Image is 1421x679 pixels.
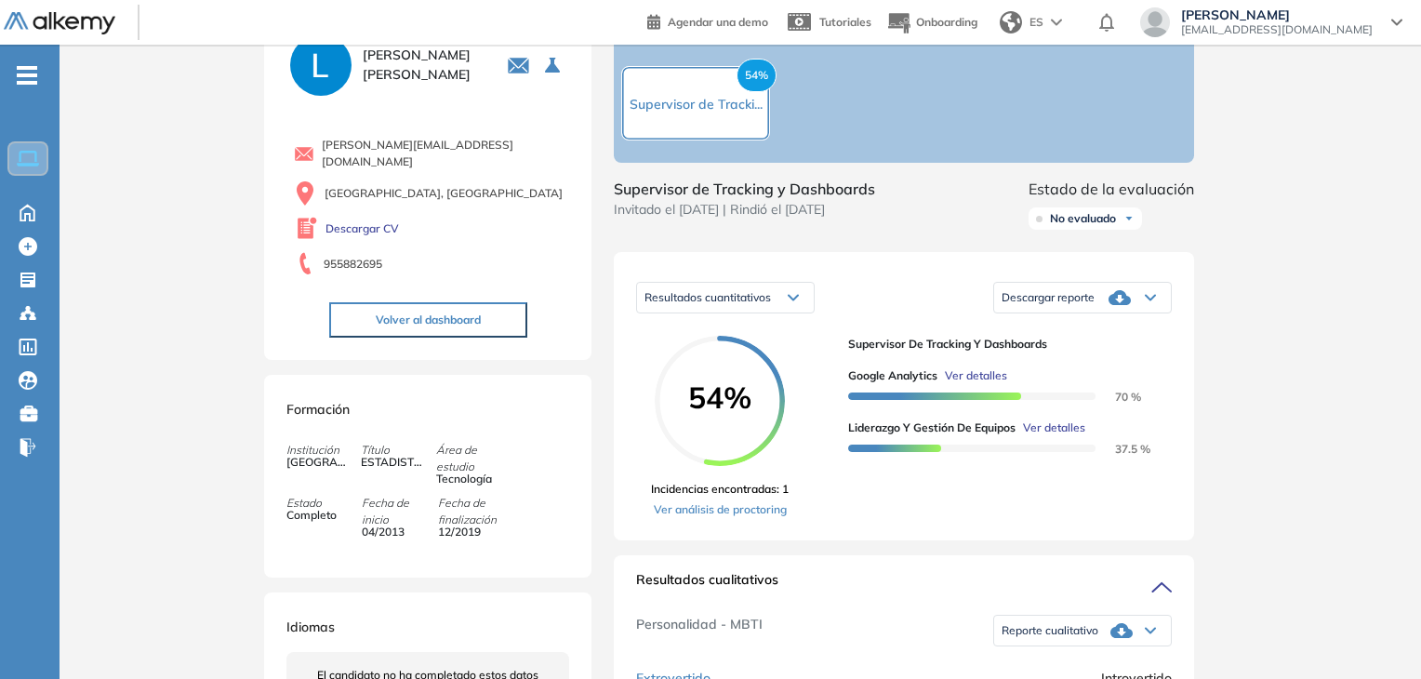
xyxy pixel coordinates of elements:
[1029,14,1043,31] span: ES
[325,185,563,202] span: [GEOGRAPHIC_DATA], [GEOGRAPHIC_DATA]
[1050,211,1116,226] span: No evaluado
[630,96,763,113] span: Supervisor de Tracki...
[848,419,1016,436] span: Liderazgo y Gestión de Equipos
[1093,390,1141,404] span: 70 %
[848,336,1157,353] span: Supervisor de Tracking y Dashboards
[651,481,789,498] span: Incidencias encontradas: 1
[1029,178,1194,200] span: Estado de la evaluación
[636,570,778,600] span: Resultados cualitativos
[1181,22,1373,37] span: [EMAIL_ADDRESS][DOMAIN_NAME]
[1093,442,1150,456] span: 37.5 %
[286,495,361,512] span: Estado
[1023,419,1085,436] span: Ver detalles
[286,619,335,635] span: Idiomas
[329,302,527,338] button: Volver al dashboard
[438,524,501,540] span: 12/2019
[361,442,435,459] span: Título
[363,46,485,85] span: [PERSON_NAME] [PERSON_NAME]
[614,178,875,200] span: Supervisor de Tracking y Dashboards
[17,73,37,77] i: -
[668,15,768,29] span: Agendar una demo
[286,507,350,524] span: Completo
[362,495,436,528] span: Fecha de inicio
[1002,290,1095,305] span: Descargar reporte
[324,256,382,273] span: 955882695
[361,454,424,471] span: ESTADISTICO
[286,31,355,100] img: PROFILE_MENU_LOGO_USER
[1016,419,1085,436] button: Ver detalles
[436,471,499,487] span: Tecnología
[438,495,512,528] span: Fecha de finalización
[819,15,871,29] span: Tutoriales
[644,290,771,304] span: Resultados cuantitativos
[286,454,350,471] span: [GEOGRAPHIC_DATA]
[737,59,777,92] span: 54%
[286,442,361,459] span: Institución
[848,367,937,384] span: Google Analytics
[1000,11,1022,33] img: world
[1051,19,1062,26] img: arrow
[362,524,425,540] span: 04/2013
[1181,7,1373,22] span: [PERSON_NAME]
[636,615,763,646] span: Personalidad - MBTI
[916,15,977,29] span: Onboarding
[1123,213,1135,224] img: Ícono de flecha
[886,3,977,43] button: Onboarding
[655,382,785,412] span: 54%
[614,200,875,220] span: Invitado el [DATE] | Rindió el [DATE]
[945,367,1007,384] span: Ver detalles
[4,12,115,35] img: Logo
[286,401,350,418] span: Formación
[436,442,511,475] span: Área de estudio
[651,501,789,518] a: Ver análisis de proctoring
[647,9,768,32] a: Agendar una demo
[322,137,569,170] span: [PERSON_NAME][EMAIL_ADDRESS][DOMAIN_NAME]
[1002,623,1098,638] span: Reporte cualitativo
[937,367,1007,384] button: Ver detalles
[325,220,399,237] a: Descargar CV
